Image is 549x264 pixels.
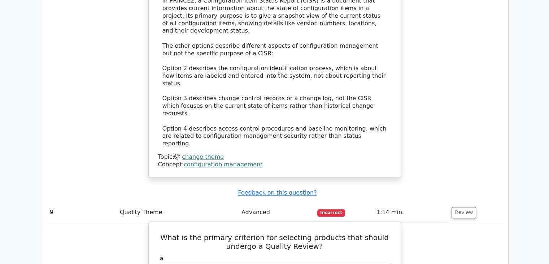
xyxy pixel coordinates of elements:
[452,207,476,218] button: Review
[182,153,224,160] a: change theme
[239,202,314,223] td: Advanced
[47,202,117,223] td: 9
[158,153,391,161] div: Topic:
[157,233,392,251] h5: What is the primary criterion for selecting products that should undergo a Quality Review?
[160,255,165,262] span: a.
[184,161,262,168] a: configuration management
[117,202,239,223] td: Quality Theme
[238,189,317,196] a: Feedback on this question?
[158,161,391,169] div: Concept:
[317,209,345,216] span: Incorrect
[374,202,449,223] td: 1:14 min.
